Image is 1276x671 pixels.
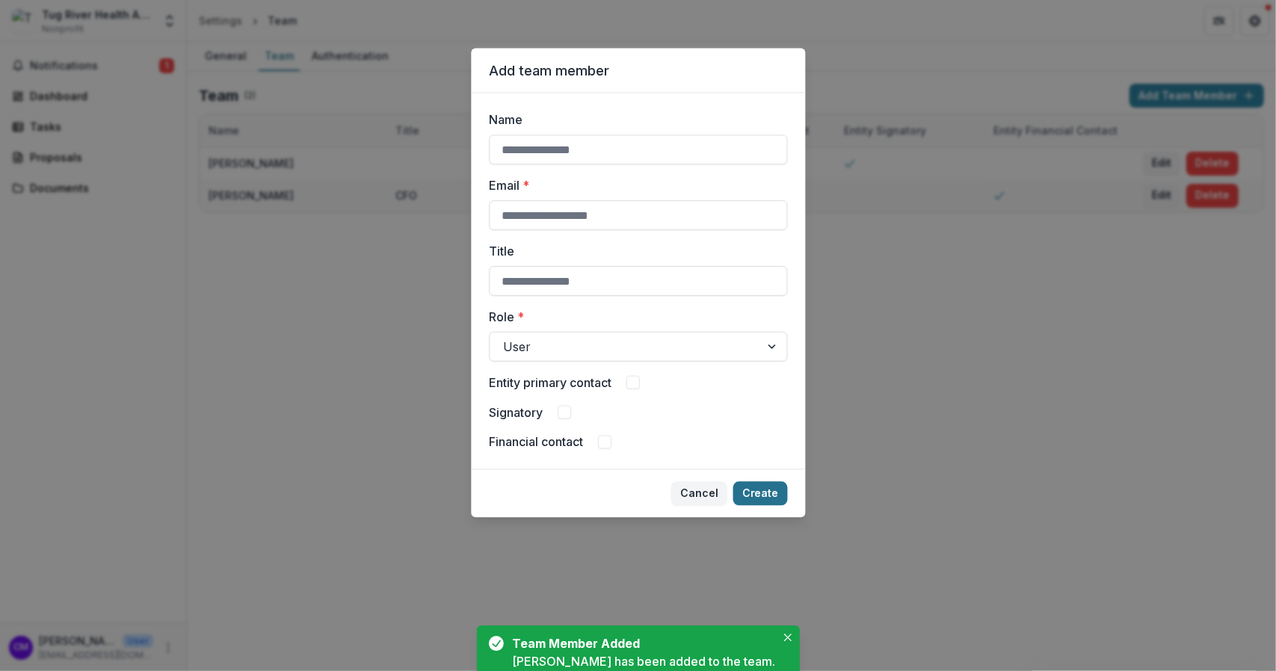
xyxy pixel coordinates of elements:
label: Signatory [489,403,543,421]
header: Add team member [471,49,805,93]
label: Role [489,308,778,326]
label: Email [489,176,778,194]
button: Cancel [671,481,727,505]
div: [PERSON_NAME] has been added to the team. [513,652,776,670]
label: Name [489,111,778,129]
button: Close [779,628,797,646]
label: Financial contact [489,433,583,451]
div: Team Member Added [513,634,770,652]
label: Entity primary contact [489,374,611,392]
label: Title [489,242,778,260]
button: Create [733,481,787,505]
